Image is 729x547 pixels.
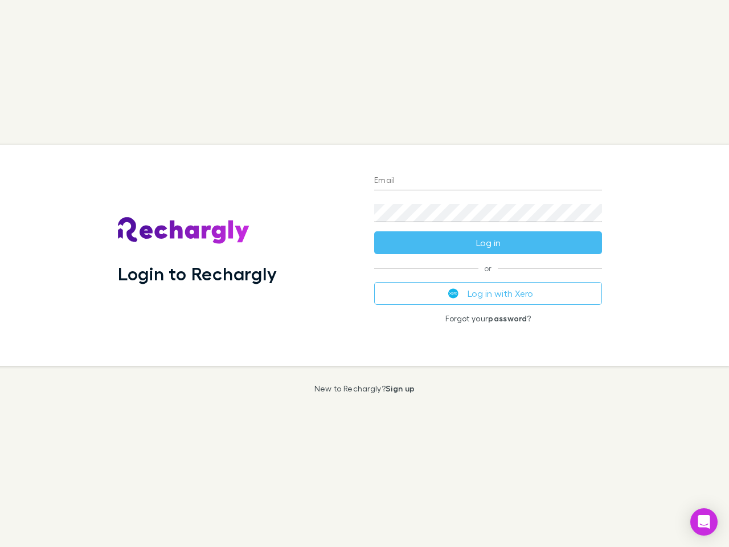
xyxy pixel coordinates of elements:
p: New to Rechargly? [314,384,415,393]
img: Xero's logo [448,288,458,299]
h1: Login to Rechargly [118,263,277,284]
a: Sign up [386,383,415,393]
button: Log in with Xero [374,282,602,305]
a: password [488,313,527,323]
p: Forgot your ? [374,314,602,323]
img: Rechargly's Logo [118,217,250,244]
div: Open Intercom Messenger [690,508,718,536]
button: Log in [374,231,602,254]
